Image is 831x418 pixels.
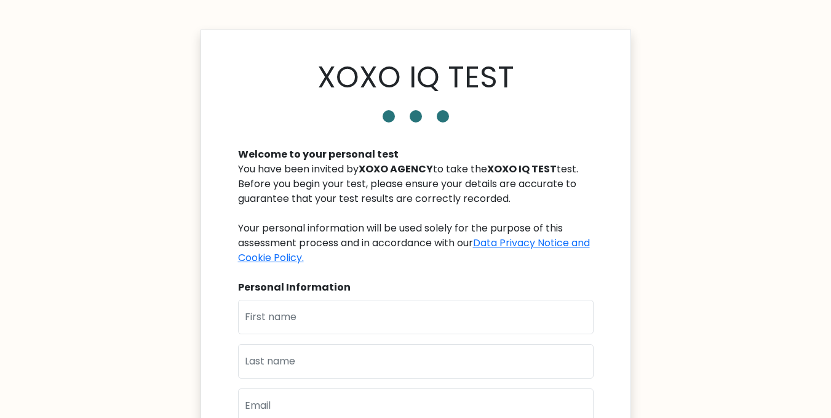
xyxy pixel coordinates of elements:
input: First name [238,300,594,334]
div: Welcome to your personal test [238,147,594,162]
h1: XOXO IQ TEST [317,60,514,95]
b: XOXO AGENCY [359,162,433,176]
a: Data Privacy Notice and Cookie Policy. [238,236,590,265]
div: You have been invited by to take the test. Before you begin your test, please ensure your details... [238,162,594,265]
b: XOXO IQ TEST [487,162,557,176]
input: Last name [238,344,594,379]
div: Personal Information [238,280,594,295]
